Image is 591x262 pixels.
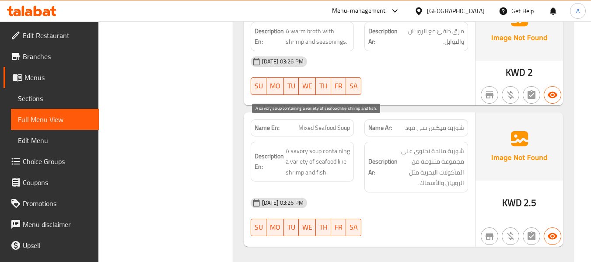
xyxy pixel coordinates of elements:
span: شوربة مالحة تحتوي على مجموعة متنوعة من المأكولات البحرية مثل الروبيان والأسماك. [399,146,464,189]
span: SA [350,80,358,92]
span: SU [255,80,263,92]
img: Ae5nvW7+0k+MAAAAAElFTkSuQmCC [476,112,563,181]
strong: Name En: [255,123,280,133]
span: KWD [502,194,522,211]
span: MO [270,80,280,92]
button: FR [331,219,346,236]
span: Choice Groups [23,156,92,167]
button: Purchased item [502,227,519,245]
span: 2.5 [524,194,536,211]
a: Full Menu View [11,109,99,130]
span: Full Menu View [18,114,92,125]
a: Promotions [3,193,99,214]
span: TU [287,221,295,234]
button: Not has choices [523,227,540,245]
span: [DATE] 03:26 PM [259,199,307,207]
a: Menu disclaimer [3,214,99,235]
span: Edit Menu [18,135,92,146]
strong: Name Ar: [368,123,392,133]
span: Menus [24,72,92,83]
button: Not branch specific item [481,86,498,104]
strong: Description Ar: [368,26,399,47]
strong: Description Ar: [368,156,398,178]
span: [DATE] 03:26 PM [259,57,307,66]
a: Branches [3,46,99,67]
span: A warm broth with shrimp and seasonings. [286,26,350,47]
div: Menu-management [332,6,386,16]
span: Promotions [23,198,92,209]
span: TH [319,80,328,92]
a: Coupons [3,172,99,193]
span: Sections [18,93,92,104]
button: SU [251,77,266,95]
a: Edit Restaurant [3,25,99,46]
button: Purchased item [502,86,519,104]
span: WE [302,80,312,92]
button: SA [346,219,361,236]
span: WE [302,221,312,234]
button: MO [266,77,284,95]
button: SA [346,77,361,95]
span: Edit Restaurant [23,30,92,41]
span: Mixed Seafood Soup [298,123,350,133]
strong: Description En: [255,151,284,172]
span: KWD [506,64,525,81]
a: Menus [3,67,99,88]
span: شوربة ميكس سي فود [405,123,464,133]
a: Sections [11,88,99,109]
span: TU [287,80,295,92]
button: TH [316,77,331,95]
button: WE [299,219,316,236]
a: Edit Menu [11,130,99,151]
button: TU [284,77,299,95]
span: 2 [528,64,533,81]
div: [GEOGRAPHIC_DATA] [427,6,485,16]
span: A [576,6,580,16]
button: WE [299,77,316,95]
span: FR [335,221,343,234]
button: FR [331,77,346,95]
button: TU [284,219,299,236]
span: Upsell [23,240,92,251]
span: SU [255,221,263,234]
button: Not has choices [523,86,540,104]
button: Not branch specific item [481,227,498,245]
button: TH [316,219,331,236]
button: SU [251,219,266,236]
button: Available [544,86,561,104]
span: FR [335,80,343,92]
span: SA [350,221,358,234]
span: A savory soup containing a variety of seafood like shrimp and fish. [286,146,350,178]
strong: Description En: [255,26,284,47]
span: TH [319,221,328,234]
a: Choice Groups [3,151,99,172]
button: Available [544,227,561,245]
span: MO [270,221,280,234]
span: Branches [23,51,92,62]
span: Menu disclaimer [23,219,92,230]
span: Coupons [23,177,92,188]
button: MO [266,219,284,236]
a: Upsell [3,235,99,256]
span: مرق دافئ مع الروبيان والتوابل. [401,26,464,47]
